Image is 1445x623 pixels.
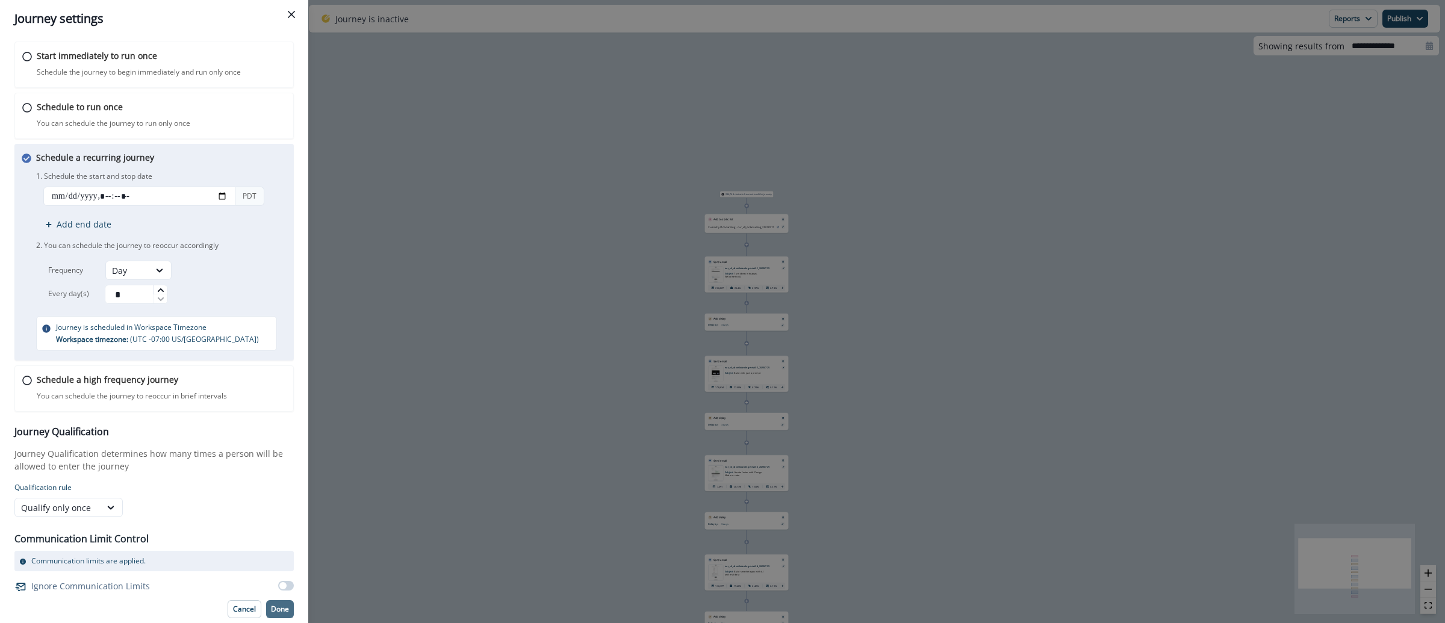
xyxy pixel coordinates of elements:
div: Day [112,264,143,277]
p: 2. You can schedule the journey to reoccur accordingly [36,235,289,256]
p: Every day(s) [48,285,100,299]
button: Done [266,600,294,618]
div: PDT [235,187,264,206]
div: Qualify only once [21,501,95,514]
p: Communication Limit Control [14,532,149,546]
p: Done [271,605,289,613]
p: 1. Schedule the start and stop date [36,171,289,182]
h3: Journey Qualification [14,426,294,438]
p: Journey Qualification determines how many times a person will be allowed to enter the journey [14,447,294,473]
p: Schedule to run once [37,101,123,113]
p: Cancel [233,605,256,613]
p: Start immediately to run once [37,49,157,62]
span: Workspace timezone: [56,334,130,344]
p: You can schedule the journey to reoccur in brief intervals [37,391,227,401]
p: Add end date [57,218,111,231]
p: Schedule the journey to begin immediately and run only once [37,67,241,78]
p: Ignore Communication Limits [31,580,150,592]
button: Close [282,5,301,24]
p: Journey is scheduled in Workspace Timezone ( UTC -07:00 US/[GEOGRAPHIC_DATA] ) [56,321,259,346]
p: Qualification rule [14,482,294,493]
p: Communication limits are applied. [31,556,146,566]
p: Frequency [48,265,105,276]
div: Journey settings [14,10,294,28]
p: You can schedule the journey to run only once [37,118,190,129]
p: Schedule a high frequency journey [37,373,178,386]
button: Cancel [228,600,261,618]
p: Schedule a recurring journey [36,151,154,164]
